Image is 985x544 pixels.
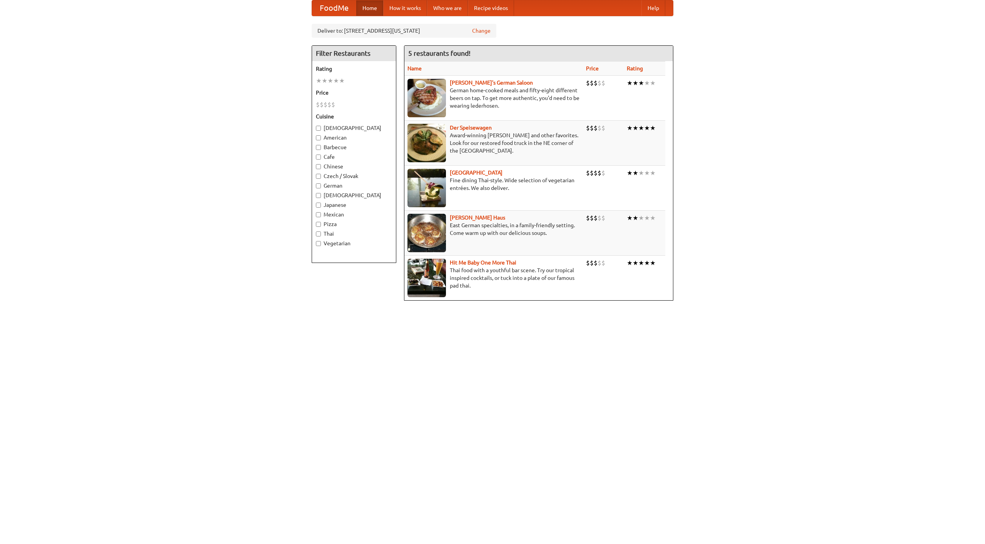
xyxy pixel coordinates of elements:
label: German [316,182,392,190]
a: Help [641,0,665,16]
input: [DEMOGRAPHIC_DATA] [316,193,321,198]
li: $ [324,100,327,109]
input: Vegetarian [316,241,321,246]
li: $ [590,259,594,267]
a: Hit Me Baby One More Thai [450,260,516,266]
li: ★ [644,79,650,87]
a: FoodMe [312,0,356,16]
li: ★ [644,214,650,222]
li: $ [598,214,601,222]
input: Czech / Slovak [316,174,321,179]
h5: Cuisine [316,113,392,120]
input: Japanese [316,203,321,208]
li: $ [594,79,598,87]
h5: Rating [316,65,392,73]
input: Cafe [316,155,321,160]
li: ★ [638,169,644,177]
li: $ [601,259,605,267]
label: Thai [316,230,392,238]
li: $ [601,124,605,132]
li: $ [327,100,331,109]
label: Cafe [316,153,392,161]
li: $ [598,259,601,267]
a: Der Speisewagen [450,125,492,131]
li: $ [601,169,605,177]
a: Recipe videos [468,0,514,16]
p: Thai food with a youthful bar scene. Try our tropical inspired cocktails, or tuck into a plate of... [407,266,580,289]
a: Change [472,27,491,35]
li: ★ [322,77,327,85]
p: Award-winning [PERSON_NAME] and other favorites. Look for our restored food truck in the NE corne... [407,131,580,155]
p: German home-cooked meals and fifty-eight different beers on tap. To get more authentic, you'd nee... [407,87,580,110]
li: $ [598,79,601,87]
li: ★ [650,124,656,132]
a: Price [586,65,599,72]
li: ★ [638,214,644,222]
p: Fine dining Thai-style. Wide selection of vegetarian entrées. We also deliver. [407,176,580,192]
a: Rating [627,65,643,72]
li: ★ [627,79,633,87]
li: $ [586,79,590,87]
li: ★ [638,124,644,132]
li: $ [590,79,594,87]
a: [GEOGRAPHIC_DATA] [450,170,503,176]
li: $ [594,259,598,267]
li: ★ [644,259,650,267]
li: $ [598,169,601,177]
a: How it works [383,0,427,16]
label: Mexican [316,211,392,218]
li: ★ [627,169,633,177]
li: ★ [650,214,656,222]
input: German [316,183,321,188]
h5: Price [316,89,392,96]
li: $ [586,169,590,177]
a: Name [407,65,422,72]
label: Czech / Slovak [316,172,392,180]
input: Thai [316,231,321,236]
li: ★ [627,124,633,132]
input: American [316,135,321,140]
li: $ [601,79,605,87]
label: Vegetarian [316,240,392,247]
li: $ [316,100,320,109]
img: esthers.jpg [407,79,446,117]
li: $ [590,124,594,132]
a: Who we are [427,0,468,16]
label: Pizza [316,220,392,228]
li: $ [590,169,594,177]
li: $ [586,214,590,222]
li: $ [590,214,594,222]
b: [PERSON_NAME]'s German Saloon [450,80,533,86]
a: Home [356,0,383,16]
label: Japanese [316,201,392,209]
li: ★ [633,79,638,87]
li: ★ [638,259,644,267]
li: $ [594,169,598,177]
img: babythai.jpg [407,259,446,297]
li: $ [586,124,590,132]
input: Barbecue [316,145,321,150]
li: ★ [327,77,333,85]
li: ★ [650,259,656,267]
h4: Filter Restaurants [312,46,396,61]
li: ★ [633,259,638,267]
input: Pizza [316,222,321,227]
li: $ [598,124,601,132]
li: $ [594,124,598,132]
li: ★ [333,77,339,85]
input: Mexican [316,212,321,217]
a: [PERSON_NAME] Haus [450,215,505,221]
label: [DEMOGRAPHIC_DATA] [316,124,392,132]
label: American [316,134,392,141]
li: ★ [644,169,650,177]
li: $ [601,214,605,222]
li: ★ [627,259,633,267]
input: [DEMOGRAPHIC_DATA] [316,126,321,131]
div: Deliver to: [STREET_ADDRESS][US_STATE] [312,24,496,38]
li: ★ [638,79,644,87]
li: $ [586,259,590,267]
li: ★ [627,214,633,222]
label: Chinese [316,163,392,170]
